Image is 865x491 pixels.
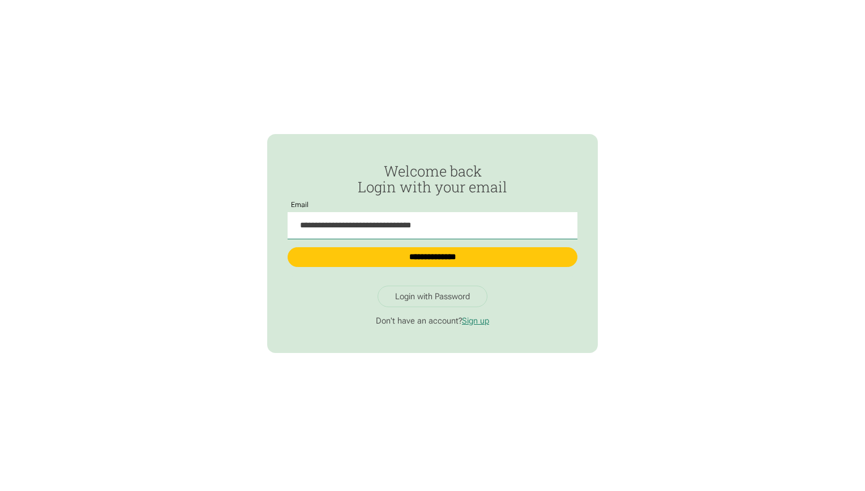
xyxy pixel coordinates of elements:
h2: Welcome back Login with your email [288,163,577,195]
form: Passwordless Login [288,163,577,277]
a: Sign up [462,316,489,326]
p: Don't have an account? [288,316,577,326]
label: Email [288,201,312,209]
div: Login with Password [395,291,470,302]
